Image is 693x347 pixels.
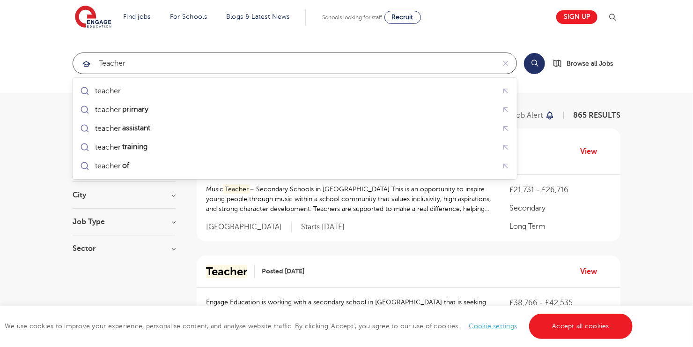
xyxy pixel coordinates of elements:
[499,158,513,173] button: Fill query with "teacher of"
[494,112,543,119] p: Save job alert
[573,111,620,120] span: 865 RESULTS
[392,14,413,21] span: Recruit
[206,265,255,279] a: Teacher
[206,297,491,327] p: Engage Education is working with a secondary school in [GEOGRAPHIC_DATA] that is seeking a dynami...
[223,184,250,194] mark: Teacher
[73,218,176,226] h3: Job Type
[580,145,604,158] a: View
[95,143,149,152] div: teacher
[73,191,176,199] h3: City
[499,83,513,98] button: Fill query with "teacher"
[494,112,555,119] button: Save job alert
[170,13,207,20] a: For Schools
[499,102,513,117] button: Fill query with "teacher primary"
[75,6,111,29] img: Engage Education
[524,53,545,74] button: Search
[73,245,176,252] h3: Sector
[73,53,495,74] input: Submit
[76,82,513,175] ul: Submit
[322,14,383,21] span: Schools looking for staff
[5,323,635,330] span: We use cookies to improve your experience, personalise content, and analyse website traffic. By c...
[226,13,290,20] a: Blogs & Latest News
[301,222,345,232] p: Starts [DATE]
[262,266,304,276] span: Posted [DATE]
[73,53,517,74] div: Submit
[510,297,611,309] p: £38,766 - £42,535
[469,323,517,330] a: Cookie settings
[495,53,516,74] button: Clear
[510,184,611,196] p: £21,731 - £26,716
[567,58,613,69] span: Browse all Jobs
[556,10,597,24] a: Sign up
[121,160,131,171] mark: of
[206,265,247,278] mark: Teacher
[529,314,633,339] a: Accept all cookies
[206,222,292,232] span: [GEOGRAPHIC_DATA]
[95,86,121,96] div: teacher
[121,122,152,134] mark: assistant
[499,121,513,136] button: Fill query with "teacher assistant"
[95,161,131,171] div: teacher
[553,58,620,69] a: Browse all Jobs
[121,141,149,152] mark: training
[510,221,611,232] p: Long Term
[206,184,491,214] p: Music – Secondary Schools in [GEOGRAPHIC_DATA] This is an opportunity to inspire young people thr...
[95,105,150,114] div: teacher
[95,124,152,133] div: teacher
[384,11,421,24] a: Recruit
[510,203,611,214] p: Secondary
[580,265,604,278] a: View
[499,140,513,154] button: Fill query with "teacher training"
[123,13,151,20] a: Find jobs
[121,104,150,115] mark: primary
